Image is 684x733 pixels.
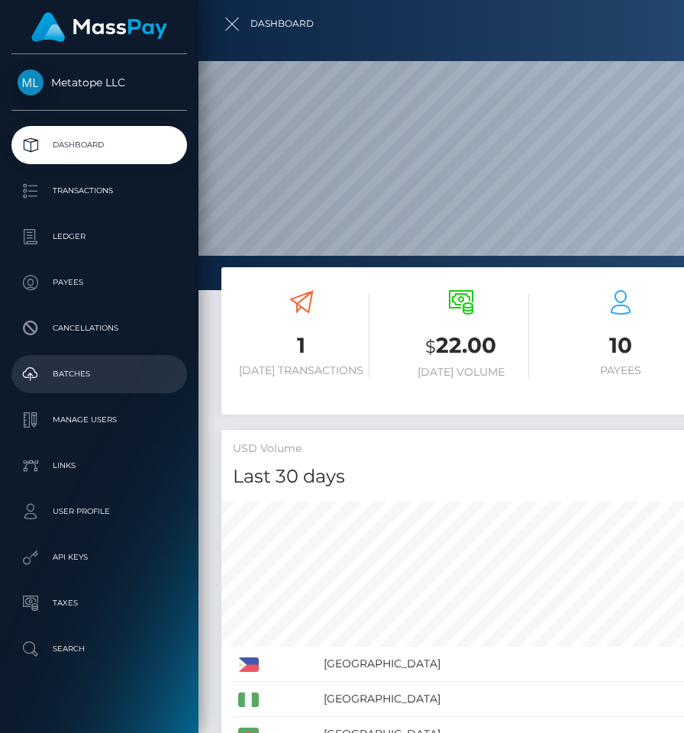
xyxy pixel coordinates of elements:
[18,69,44,95] img: Metatope LLC
[11,126,187,164] a: Dashboard
[31,12,167,42] img: MassPay Logo
[11,172,187,210] a: Transactions
[11,355,187,393] a: Batches
[18,592,181,615] p: Taxes
[18,179,181,202] p: Transactions
[11,401,187,439] a: Manage Users
[18,363,181,386] p: Batches
[11,630,187,668] a: Search
[11,584,187,622] a: Taxes
[11,76,187,89] span: Metatope LLC
[11,309,187,347] a: Cancellations
[18,317,181,340] p: Cancellations
[11,492,187,531] a: User Profile
[18,500,181,523] p: User Profile
[11,538,187,576] a: API Keys
[18,546,181,569] p: API Keys
[11,218,187,256] a: Ledger
[18,408,181,431] p: Manage Users
[11,447,187,485] a: Links
[18,638,181,660] p: Search
[18,271,181,294] p: Payees
[18,134,181,157] p: Dashboard
[11,263,187,302] a: Payees
[18,454,181,477] p: Links
[18,225,181,248] p: Ledger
